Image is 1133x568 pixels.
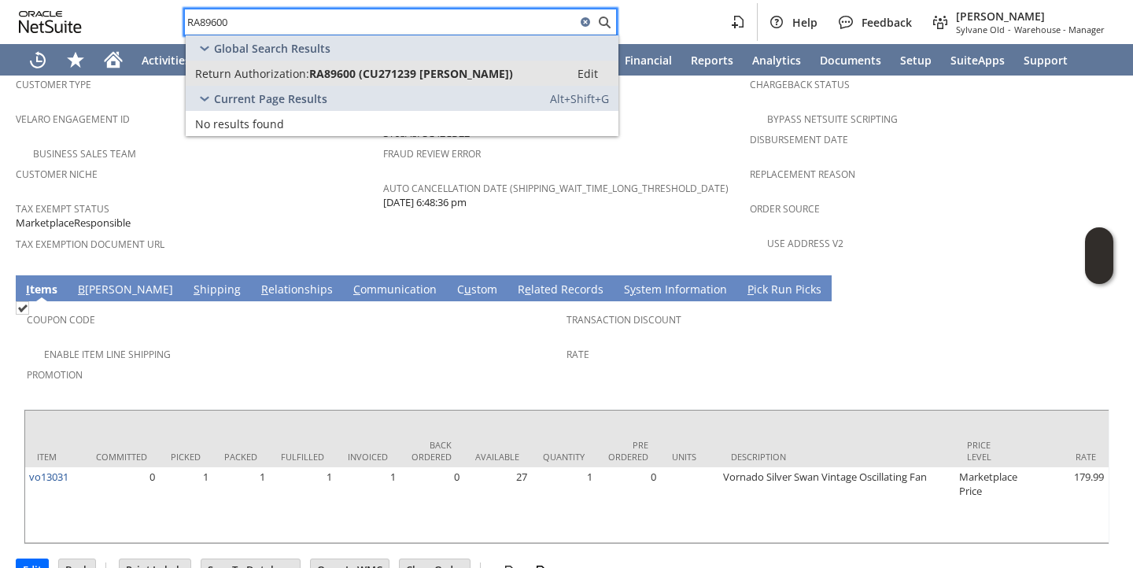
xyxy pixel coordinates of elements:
div: Committed [96,451,147,463]
div: Shortcuts [57,44,94,76]
a: Custom [453,282,501,299]
span: Help [792,15,817,30]
a: Disbursement Date [750,133,848,146]
a: Chargeback Status [750,78,850,91]
td: Vornado Silver Swan Vintage Oscillating Fan [719,467,955,543]
span: Analytics [752,53,801,68]
span: [PERSON_NAME] [956,9,1105,24]
a: Pick Run Picks [744,282,825,299]
span: Support [1024,53,1068,68]
span: No results found [195,116,284,131]
span: Financial [625,53,672,68]
svg: logo [19,11,82,33]
span: Current Page Results [214,91,327,106]
a: Relationships [257,282,337,299]
td: 1 [159,467,212,543]
span: Feedback [862,15,912,30]
td: 1 [269,467,336,543]
span: u [464,282,471,297]
a: Unrolled view on [1089,278,1108,297]
span: y [630,282,636,297]
a: Customer Type [16,78,91,91]
a: Financial [615,44,681,76]
a: Fraud Review Error [383,147,481,160]
svg: Search [595,13,614,31]
span: Activities [142,53,190,68]
a: Return Authorization:RA89600 (CU271239 [PERSON_NAME])Edit: [186,61,618,86]
span: Return Authorization: [195,66,309,81]
td: 0 [84,467,159,543]
a: Customer Niche [16,168,98,181]
td: 1 [531,467,596,543]
span: B [78,282,85,297]
a: Use Address V2 [767,237,843,250]
a: Home [94,44,132,76]
svg: Home [104,50,123,69]
td: 179.99 [1021,467,1108,543]
div: Quantity [543,451,585,463]
span: P [747,282,754,297]
span: R [261,282,268,297]
a: Promotion [27,368,83,382]
a: Edit: [560,64,615,83]
div: Rate [1033,451,1096,463]
a: Items [22,282,61,299]
div: Back Ordered [411,439,452,463]
span: Alt+Shift+G [550,91,609,106]
td: 27 [463,467,531,543]
span: Global Search Results [214,41,330,56]
a: No results found [186,111,618,136]
div: Picked [171,451,201,463]
div: Packed [224,451,257,463]
a: Rate [566,348,589,361]
span: Setup [900,53,932,68]
a: Auto Cancellation Date (shipping_wait_time_long_threshold_date) [383,182,729,195]
svg: Shortcuts [66,50,85,69]
a: Shipping [190,282,245,299]
span: - [1008,24,1011,35]
a: System Information [620,282,731,299]
span: Oracle Guided Learning Widget. To move around, please hold and drag [1085,256,1113,285]
a: Tax Exemption Document URL [16,238,164,251]
a: Bypass NetSuite Scripting [767,112,898,126]
a: Recent Records [19,44,57,76]
a: Activities [132,44,200,76]
a: Tax Exempt Status [16,202,109,216]
span: S [194,282,200,297]
span: MarketplaceResponsible [16,216,131,231]
td: 0 [400,467,463,543]
div: Description [731,451,943,463]
span: Documents [820,53,881,68]
a: Coupon Code [27,313,95,326]
a: Support [1014,44,1077,76]
a: Related Records [514,282,607,299]
div: Available [475,451,519,463]
a: Analytics [743,44,810,76]
a: Transaction Discount [566,313,681,326]
img: Checked [16,301,29,315]
span: Reports [691,53,733,68]
td: Marketplace Price [955,467,1021,543]
div: Fulfilled [281,451,324,463]
input: Search [185,13,576,31]
a: Reports [681,44,743,76]
a: Velaro Engagement ID [16,112,130,126]
div: Item [37,451,72,463]
span: C [353,282,360,297]
div: Invoiced [348,451,388,463]
td: 1 [212,467,269,543]
a: Enable Item Line Shipping [44,348,171,361]
td: 1 [336,467,400,543]
a: Documents [810,44,891,76]
a: vo13031 [29,470,68,484]
a: Replacement reason [750,168,855,181]
a: B[PERSON_NAME] [74,282,177,299]
span: Sylvane Old [956,24,1005,35]
svg: Recent Records [28,50,47,69]
a: Setup [891,44,941,76]
a: Order Source [750,202,820,216]
div: Pre Ordered [608,439,648,463]
td: 0 [596,467,660,543]
span: RA89600 (CU271239 [PERSON_NAME]) [309,66,513,81]
span: I [26,282,30,297]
